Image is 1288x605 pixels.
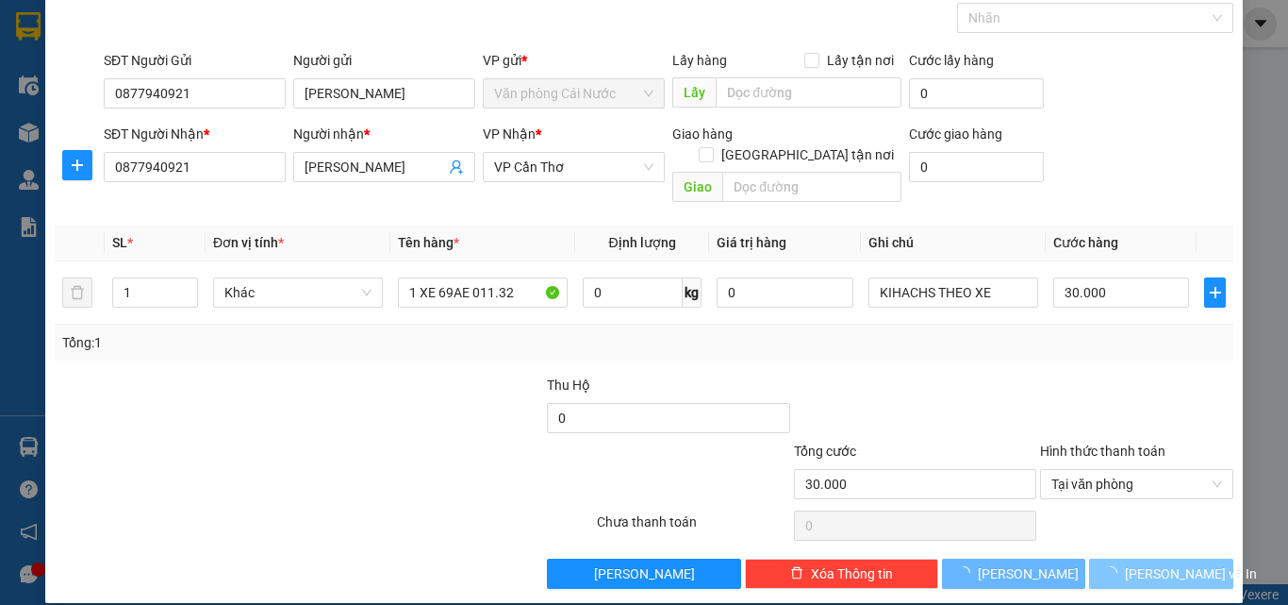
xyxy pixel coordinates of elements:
span: Văn phòng Cái Nước [494,79,653,108]
span: Tại văn phòng [1051,470,1222,498]
button: plus [1204,277,1226,308]
span: kg [683,277,702,308]
div: VP gửi [483,50,665,71]
span: Định lượng [608,235,675,250]
th: Ghi chú [861,225,1046,261]
span: Thu Hộ [547,378,590,393]
span: delete [790,566,803,581]
button: [PERSON_NAME] [547,559,740,589]
label: Hình thức thanh toán [1040,444,1165,459]
span: loading [957,566,978,580]
input: Cước giao hàng [909,152,1044,182]
div: SĐT Người Nhận [104,124,286,144]
button: deleteXóa Thông tin [745,559,938,589]
span: SL [112,235,127,250]
span: Khác [224,278,372,307]
span: Cước hàng [1053,235,1118,250]
label: Cước giao hàng [909,126,1002,142]
span: [GEOGRAPHIC_DATA] tận nơi [714,144,901,165]
label: Cước lấy hàng [909,53,994,68]
input: Dọc đường [722,172,901,202]
span: plus [63,158,91,173]
span: Giao hàng [672,126,733,142]
span: plus [1205,285,1225,300]
input: VD: Bàn, Ghế [398,277,568,308]
span: [PERSON_NAME] [978,563,1079,584]
span: Xóa Thông tin [811,563,893,584]
span: Lấy hàng [672,53,727,68]
span: user-add [449,160,464,175]
span: loading [1104,566,1125,580]
span: VP Cần Thơ [494,153,653,181]
input: Cước lấy hàng [909,78,1044,109]
div: Người nhận [293,124,475,144]
input: 0 [717,277,852,308]
span: VP Nhận [483,126,536,142]
input: Ghi Chú [868,277,1038,308]
button: delete [62,277,92,308]
span: [PERSON_NAME] và In [1125,563,1257,584]
span: Lấy [672,77,716,108]
div: Chưa thanh toán [595,512,792,545]
span: Đơn vị tính [213,235,284,250]
input: Dọc đường [716,77,901,108]
button: [PERSON_NAME] và In [1089,559,1233,589]
span: Giá trị hàng [717,235,786,250]
span: Tên hàng [398,235,459,250]
span: Lấy tận nơi [819,50,901,71]
span: Tổng cước [794,444,856,459]
span: Giao [672,172,722,202]
button: [PERSON_NAME] [942,559,1086,589]
div: SĐT Người Gửi [104,50,286,71]
div: Người gửi [293,50,475,71]
div: Tổng: 1 [62,332,499,353]
button: plus [62,150,92,180]
span: [PERSON_NAME] [594,563,695,584]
